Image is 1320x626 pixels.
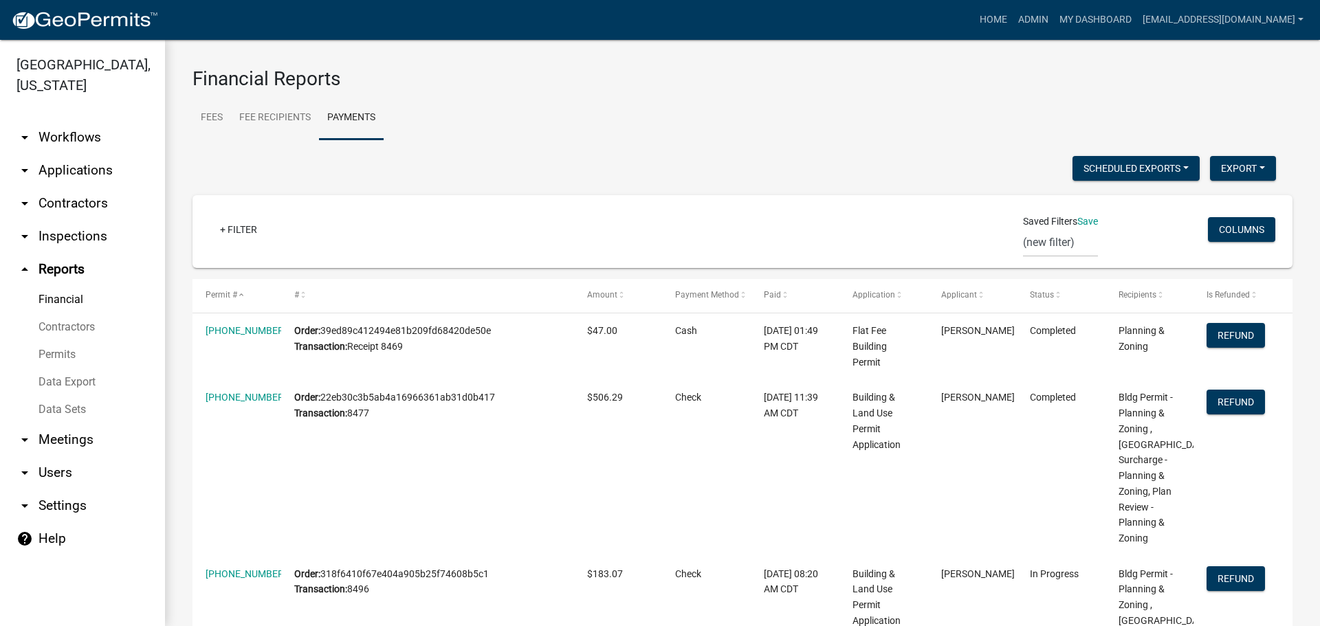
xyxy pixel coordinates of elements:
div: 39ed89c412494e81b209fd68420de50e Receipt 8469 [294,323,560,355]
i: arrow_drop_down [16,498,33,514]
span: Building & Land Use Permit Application [852,568,901,626]
datatable-header-cell: Payment Method [662,279,751,312]
datatable-header-cell: Is Refunded [1193,279,1282,312]
datatable-header-cell: Status [1017,279,1105,312]
datatable-header-cell: # [281,279,574,312]
datatable-header-cell: Applicant [928,279,1017,312]
span: Jake Whitcomb [941,568,1015,579]
a: + Filter [209,217,268,242]
button: Columns [1208,217,1275,242]
span: $47.00 [587,325,617,336]
a: Fee Recipients [231,96,319,140]
span: Recipients [1119,290,1156,300]
span: Payment Method [675,290,739,300]
datatable-header-cell: Recipients [1105,279,1193,312]
a: My Dashboard [1054,7,1137,33]
span: Completed [1030,325,1076,336]
a: Save [1077,216,1098,227]
span: Check [675,568,701,579]
b: Order: [294,392,320,403]
i: arrow_drop_down [16,465,33,481]
span: Completed [1030,392,1076,403]
b: Order: [294,325,320,336]
div: 318f6410f67e404a905b25f74608b5c1 8496 [294,566,560,598]
span: Flat Fee Building Permit [852,325,887,368]
span: $506.29 [587,392,623,403]
wm-modal-confirm: Refund Payment [1207,331,1265,342]
span: Application [852,290,895,300]
span: Amount [587,290,617,300]
span: Matthew Krahn [941,325,1015,336]
span: # [294,290,299,300]
b: Transaction: [294,583,347,594]
i: arrow_drop_down [16,432,33,448]
a: Admin [1013,7,1054,33]
h3: Financial Reports [192,67,1292,91]
span: Bldg Permit - Planning & Zoning , MN Surcharge - Planning & Zoning, Plan Review - Planning & Zoning [1119,392,1211,544]
a: [PHONE_NUMBER] [206,568,287,579]
button: Scheduled Exports [1072,156,1200,181]
span: Check [675,392,701,403]
span: Building & Land Use Permit Application [852,392,901,449]
datatable-header-cell: Permit # [192,279,281,312]
div: [DATE] 01:49 PM CDT [764,323,826,355]
i: help [16,530,33,547]
span: Planning & Zoning [1119,325,1165,352]
a: [PHONE_NUMBER] [206,325,287,336]
b: Transaction: [294,407,347,418]
div: [DATE] 11:39 AM CDT [764,390,826,421]
span: Kara Brown [941,392,1015,403]
a: Payments [319,96,384,140]
span: Permit # [206,290,237,300]
i: arrow_drop_up [16,261,33,278]
wm-modal-confirm: Refund Payment [1207,398,1265,409]
span: Status [1030,290,1054,300]
i: arrow_drop_down [16,129,33,146]
div: 22eb30c3b5ab4a16966361ab31d0b417 8477 [294,390,560,421]
a: [EMAIL_ADDRESS][DOMAIN_NAME] [1137,7,1309,33]
div: [DATE] 08:20 AM CDT [764,566,826,598]
button: Refund [1207,390,1265,414]
a: [PHONE_NUMBER] [206,392,287,403]
a: Home [974,7,1013,33]
b: Order: [294,568,320,579]
b: Transaction: [294,341,347,352]
i: arrow_drop_down [16,195,33,212]
span: Applicant [941,290,977,300]
span: Is Refunded [1207,290,1250,300]
datatable-header-cell: Application [839,279,928,312]
wm-modal-confirm: Refund Payment [1207,574,1265,585]
datatable-header-cell: Amount [573,279,662,312]
i: arrow_drop_down [16,228,33,245]
datatable-header-cell: Paid [751,279,839,312]
span: In Progress [1030,568,1079,579]
i: arrow_drop_down [16,162,33,179]
span: Cash [675,325,697,336]
button: Refund [1207,566,1265,591]
button: Refund [1207,323,1265,348]
a: Fees [192,96,231,140]
span: Paid [764,290,781,300]
button: Export [1210,156,1276,181]
span: Saved Filters [1023,214,1077,229]
span: $183.07 [587,568,623,579]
